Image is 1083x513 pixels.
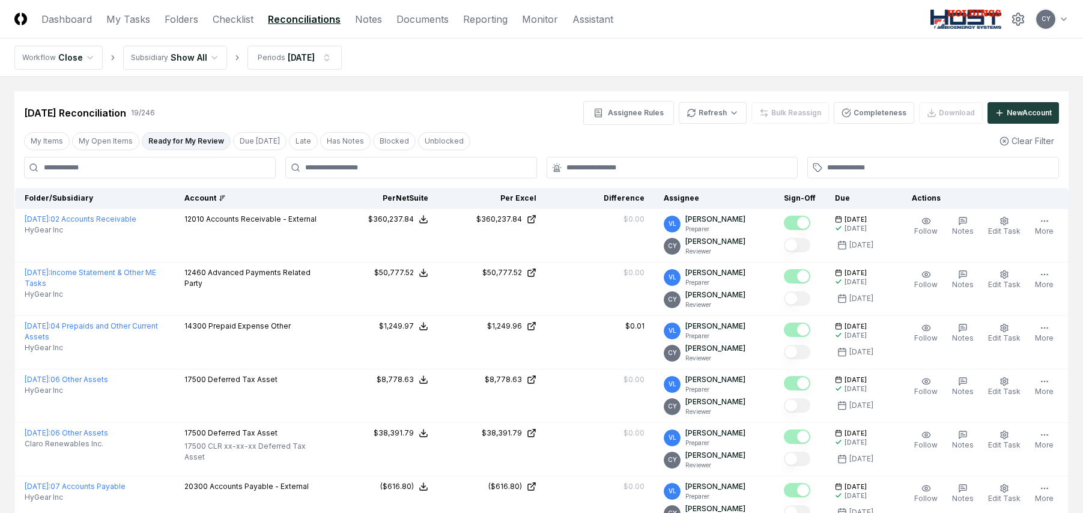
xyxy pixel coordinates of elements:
button: More [1033,374,1056,399]
div: [DATE] [849,240,873,250]
button: Mark complete [784,452,810,466]
button: Follow [912,267,940,293]
button: Notes [950,321,976,346]
p: Reviewer [685,354,745,363]
a: ($616.80) [447,481,536,492]
p: [PERSON_NAME] [685,374,745,385]
p: Reviewer [685,407,745,416]
span: Edit Task [988,494,1021,503]
div: $1,249.97 [379,321,414,332]
span: Advanced Payments Related Party [184,268,311,288]
p: Reviewer [685,300,745,309]
span: Notes [952,333,974,342]
button: Periods[DATE] [247,46,342,70]
p: Preparer [685,385,745,394]
button: $8,778.63 [377,374,428,385]
button: More [1033,267,1056,293]
span: Edit Task [988,280,1021,289]
button: ($616.80) [380,481,428,492]
a: Reporting [463,12,508,26]
button: NewAccount [987,102,1059,124]
button: $1,249.97 [379,321,428,332]
span: VL [669,433,676,442]
span: Follow [914,226,938,235]
div: [DATE] [845,331,867,340]
span: 17500 [184,375,206,384]
button: Edit Task [986,428,1023,453]
button: Follow [912,481,940,506]
button: Ready for My Review [142,132,231,150]
div: $0.00 [623,481,645,492]
span: CY [668,241,677,250]
button: CY [1035,8,1057,30]
span: Follow [914,333,938,342]
span: Follow [914,494,938,503]
div: $38,391.79 [374,428,414,439]
button: Clear Filter [995,130,1059,152]
button: Mark complete [784,238,810,252]
button: Follow [912,214,940,239]
div: Due [835,193,883,204]
span: Edit Task [988,440,1021,449]
span: Claro Renewables Inc. [25,439,103,449]
button: Edit Task [986,267,1023,293]
a: Reconciliations [268,12,341,26]
a: Documents [396,12,449,26]
th: Sign-Off [774,188,825,209]
div: $8,778.63 [485,374,522,385]
button: Mark complete [784,323,810,337]
a: Folders [165,12,198,26]
button: Mark complete [784,483,810,497]
span: [DATE] [845,269,867,278]
div: Periods [258,52,285,63]
span: Edit Task [988,226,1021,235]
button: Unblocked [418,132,470,150]
button: Edit Task [986,321,1023,346]
span: [DATE] [845,322,867,331]
a: Checklist [213,12,253,26]
button: Late [289,132,318,150]
div: [DATE] [849,347,873,357]
div: [DATE] [845,491,867,500]
button: Edit Task [986,214,1023,239]
span: 14300 [184,321,207,330]
div: $360,237.84 [368,214,414,225]
div: $0.01 [625,321,645,332]
p: [PERSON_NAME] [685,321,745,332]
button: Refresh [679,102,747,124]
button: $50,777.52 [374,267,428,278]
span: Edit Task [988,333,1021,342]
a: $50,777.52 [447,267,536,278]
a: [DATE]:07 Accounts Payable [25,482,126,491]
button: More [1033,428,1056,453]
span: [DATE] : [25,214,50,223]
button: Notes [950,481,976,506]
th: Assignee [654,188,774,209]
span: Edit Task [988,387,1021,396]
p: Preparer [685,439,745,448]
th: Folder/Subsidiary [15,188,175,209]
span: [DATE] [845,482,867,491]
div: $0.00 [623,428,645,439]
span: [DATE] [845,429,867,438]
button: Has Notes [320,132,371,150]
button: Edit Task [986,481,1023,506]
a: $8,778.63 [447,374,536,385]
p: [PERSON_NAME] [685,267,745,278]
p: [PERSON_NAME] [685,428,745,439]
a: Assistant [572,12,613,26]
a: Monitor [522,12,558,26]
span: Notes [952,440,974,449]
div: [DATE] [845,224,867,233]
div: [DATE] [849,454,873,464]
span: HyGear Inc [25,289,63,300]
p: Preparer [685,225,745,234]
button: Follow [912,321,940,346]
button: Notes [950,267,976,293]
a: Notes [355,12,382,26]
span: [DATE] : [25,428,50,437]
span: 20300 [184,482,208,491]
span: HyGear Inc [25,342,63,353]
div: [DATE] [845,384,867,393]
button: Blocked [373,132,416,150]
